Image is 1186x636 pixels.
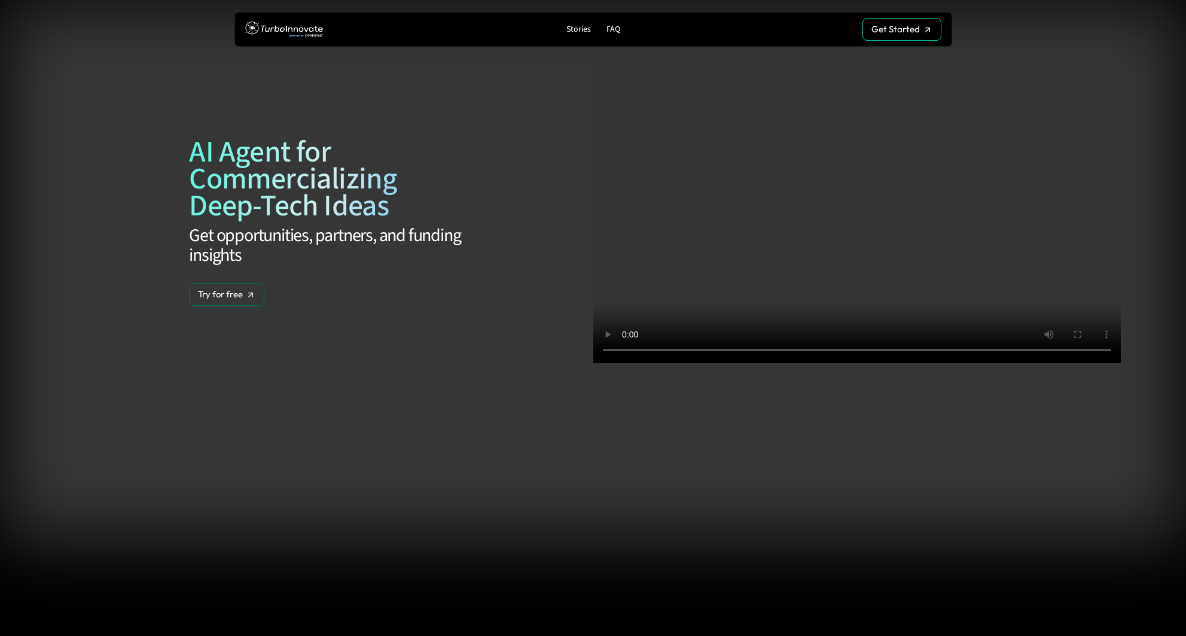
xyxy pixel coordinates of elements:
img: TurboInnovate Logo [245,19,323,41]
p: Get Started [871,24,920,35]
a: Get Started [862,18,941,41]
a: FAQ [602,22,625,38]
p: Stories [566,25,591,35]
a: Stories [562,22,596,38]
p: FAQ [606,25,620,35]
